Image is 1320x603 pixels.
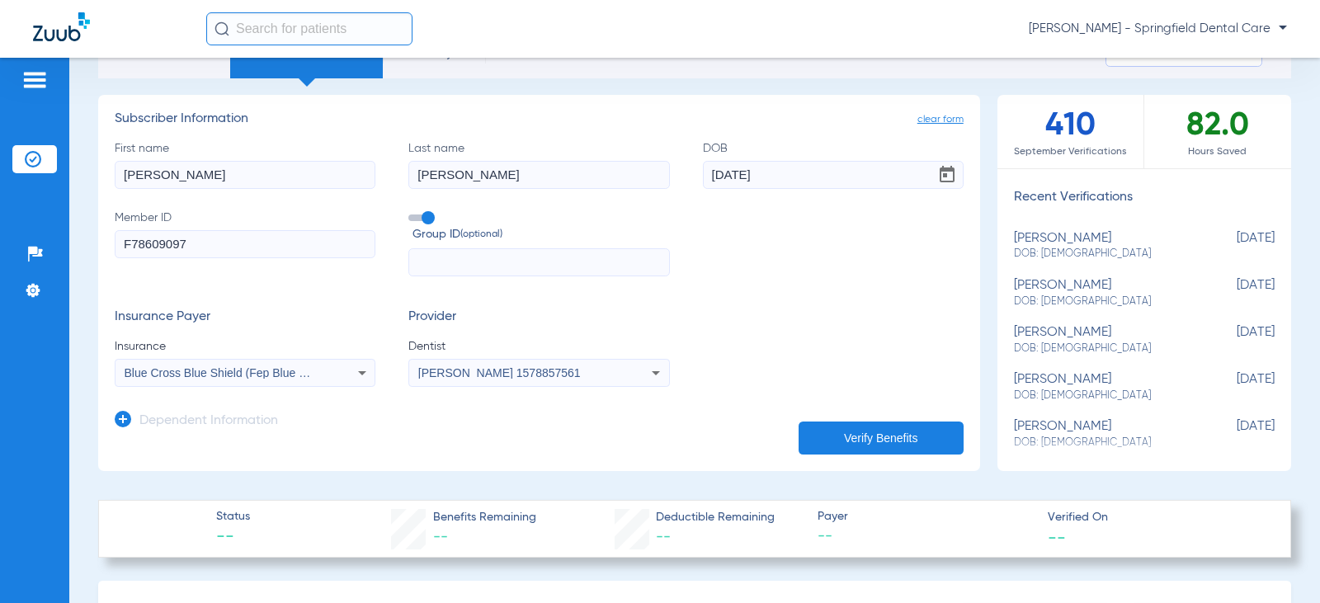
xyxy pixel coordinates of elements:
[115,230,375,258] input: Member ID
[115,338,375,355] span: Insurance
[931,158,964,191] button: Open calendar
[1014,389,1192,403] span: DOB: [DEMOGRAPHIC_DATA]
[1192,231,1275,261] span: [DATE]
[1014,294,1192,309] span: DOB: [DEMOGRAPHIC_DATA]
[917,111,964,128] span: clear form
[216,508,250,525] span: Status
[21,70,48,90] img: hamburger-icon
[997,190,1291,206] h3: Recent Verifications
[1192,419,1275,450] span: [DATE]
[115,161,375,189] input: First name
[206,12,412,45] input: Search for patients
[216,526,250,549] span: --
[997,144,1143,160] span: September Verifications
[1144,95,1291,168] div: 82.0
[1048,509,1264,526] span: Verified On
[656,509,775,526] span: Deductible Remaining
[1048,528,1066,545] span: --
[214,21,229,36] img: Search Icon
[418,366,581,379] span: [PERSON_NAME] 1578857561
[139,413,278,430] h3: Dependent Information
[408,140,669,189] label: Last name
[1014,325,1192,356] div: [PERSON_NAME]
[115,140,375,189] label: First name
[408,309,669,326] h3: Provider
[1014,247,1192,261] span: DOB: [DEMOGRAPHIC_DATA]
[1014,436,1192,450] span: DOB: [DEMOGRAPHIC_DATA]
[799,422,964,455] button: Verify Benefits
[433,530,448,544] span: --
[33,12,90,41] img: Zuub Logo
[1192,325,1275,356] span: [DATE]
[1014,372,1192,403] div: [PERSON_NAME]
[703,161,964,189] input: DOBOpen calendar
[408,338,669,355] span: Dentist
[115,111,964,128] h3: Subscriber Information
[1014,278,1192,309] div: [PERSON_NAME]
[115,210,375,277] label: Member ID
[1029,21,1287,37] span: [PERSON_NAME] - Springfield Dental Care
[460,226,502,243] small: (optional)
[1192,278,1275,309] span: [DATE]
[408,161,669,189] input: Last name
[656,530,671,544] span: --
[1014,231,1192,261] div: [PERSON_NAME]
[997,95,1144,168] div: 410
[412,226,669,243] span: Group ID
[818,526,1034,547] span: --
[818,508,1034,525] span: Payer
[703,140,964,189] label: DOB
[1014,419,1192,450] div: [PERSON_NAME]
[1144,144,1291,160] span: Hours Saved
[125,366,337,379] span: Blue Cross Blue Shield (Fep Blue Dental)
[433,509,536,526] span: Benefits Remaining
[1014,342,1192,356] span: DOB: [DEMOGRAPHIC_DATA]
[115,309,375,326] h3: Insurance Payer
[1192,372,1275,403] span: [DATE]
